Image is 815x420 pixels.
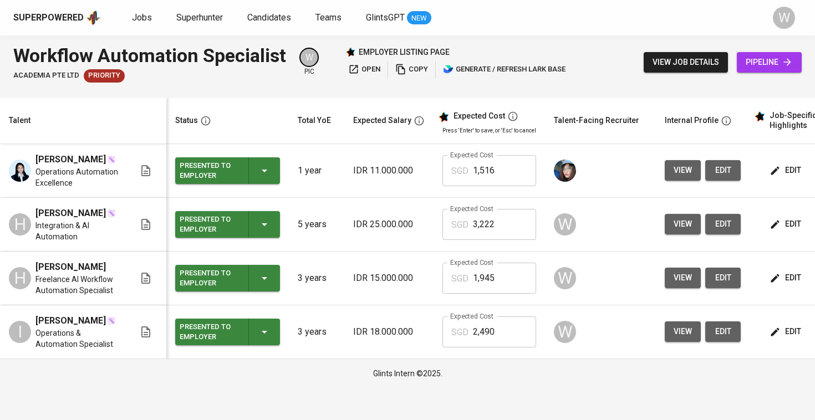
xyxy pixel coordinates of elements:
button: edit [705,268,741,288]
button: open [345,61,383,78]
a: Superpoweredapp logo [13,9,101,26]
a: Jobs [132,11,154,25]
p: SGD [451,326,468,339]
span: open [348,63,380,76]
button: edit [705,321,741,342]
span: view [674,271,692,285]
img: lark [443,64,454,75]
span: pipeline [746,55,793,69]
a: Candidates [247,11,293,25]
a: pipeline [737,52,802,73]
div: H [9,267,31,289]
button: edit [767,160,806,181]
p: 3 years [298,272,335,285]
span: copy [395,63,428,76]
span: [PERSON_NAME] [35,260,106,274]
span: Operations & Automation Specialist [35,327,121,350]
div: Expected Cost [454,111,505,121]
p: Press 'Enter' to save, or 'Esc' to cancel [442,126,536,135]
span: [PERSON_NAME] [35,207,106,220]
span: Superhunter [176,12,223,23]
p: SGD [451,165,468,178]
span: view [674,163,692,177]
p: IDR 15.000.000 [353,272,425,285]
span: [PERSON_NAME] [35,153,106,166]
div: H [9,213,31,235]
a: Superhunter [176,11,225,25]
span: edit [714,163,732,177]
div: New Job received from Demand Team [84,69,125,83]
p: 5 years [298,218,335,231]
img: diazagista@glints.com [554,160,576,182]
p: IDR 18.000.000 [353,325,425,339]
div: I [9,321,31,343]
div: Talent [9,114,30,127]
button: copy [393,61,431,78]
button: Presented to Employer [175,157,280,184]
div: W [554,321,576,343]
a: Teams [315,11,344,25]
img: Noramti Mardianti [9,160,31,182]
div: pic [299,48,319,76]
div: Presented to Employer [180,266,240,290]
span: edit [714,325,732,339]
img: magic_wand.svg [107,155,116,164]
a: GlintsGPT NEW [366,11,431,25]
a: edit [705,214,741,234]
button: Presented to Employer [175,265,280,291]
img: app logo [86,9,101,26]
span: Jobs [132,12,152,23]
img: magic_wand.svg [107,209,116,218]
span: edit [772,325,801,339]
span: Candidates [247,12,291,23]
p: 3 years [298,325,335,339]
button: view [665,321,701,342]
span: edit [772,271,801,285]
div: Presented to Employer [180,320,240,344]
img: glints_star.svg [754,111,765,122]
button: Presented to Employer [175,211,280,238]
span: Operations Automation Excellence [35,166,121,188]
div: Talent-Facing Recruiter [554,114,639,127]
span: Priority [84,70,125,81]
span: edit [772,163,801,177]
button: view [665,214,701,234]
p: SGD [451,272,468,285]
img: Glints Star [345,47,355,57]
button: lark generate / refresh lark base [440,61,568,78]
div: W [299,48,319,67]
span: edit [714,271,732,285]
span: GlintsGPT [366,12,405,23]
div: Presented to Employer [180,212,240,237]
span: [PERSON_NAME] [35,314,106,327]
span: generate / refresh lark base [443,63,566,76]
div: W [773,7,795,29]
span: Freelance AI Workflow Automation Specialist [35,274,121,296]
img: glints_star.svg [438,111,449,122]
div: Workflow Automation Specialist [13,42,286,69]
button: view [665,160,701,181]
div: Superpowered [13,12,84,24]
p: IDR 11.000.000 [353,164,425,177]
p: 1 year [298,164,335,177]
img: magic_wand.svg [107,316,116,325]
div: Status [175,114,198,127]
button: edit [705,160,741,181]
div: Internal Profile [665,114,719,127]
div: Presented to Employer [180,158,240,183]
span: edit [772,217,801,231]
span: view [674,325,692,339]
span: Academia Pte Ltd [13,70,79,81]
span: view job details [653,55,719,69]
button: edit [767,268,806,288]
div: W [554,213,576,235]
span: Integration & AI Automation [35,220,121,242]
p: SGD [451,218,468,232]
button: Presented to Employer [175,319,280,345]
span: edit [714,217,732,231]
span: NEW [407,13,431,24]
